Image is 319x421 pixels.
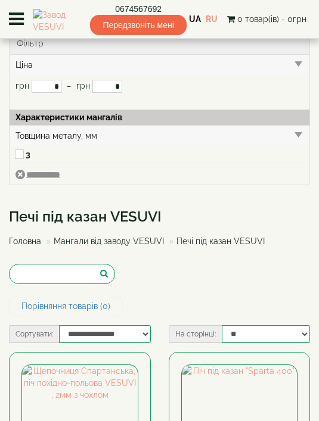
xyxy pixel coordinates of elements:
div: Фільтр [10,33,309,55]
div: Товщина металу, мм [10,125,309,146]
li: Печі під казан VESUVI [166,235,265,247]
a: Мангали від заводу VESUVI [54,236,164,246]
label: Сортувати: [9,325,59,343]
span: 0 товар(ів) - 0грн [237,14,306,24]
label: На сторінці: [169,325,222,343]
h1: Печі під казан VESUVI [9,209,310,224]
a: 0674567692 [90,3,186,15]
div: Ціна [10,55,309,75]
a: RU [206,14,218,24]
span: грн [76,81,90,91]
a: Головна [9,236,41,246]
span: грн [16,81,29,91]
span: – [67,81,71,91]
button: 0 товар(ів) - 0грн [224,13,310,26]
div: Характеристики мангалів [10,110,309,125]
a: UA [189,14,201,24]
img: Завод VESUVI [33,9,88,30]
label: 3 [26,148,303,160]
span: Передзвоніть мені [90,15,186,35]
a: Порівняння товарів (0) [9,296,123,316]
